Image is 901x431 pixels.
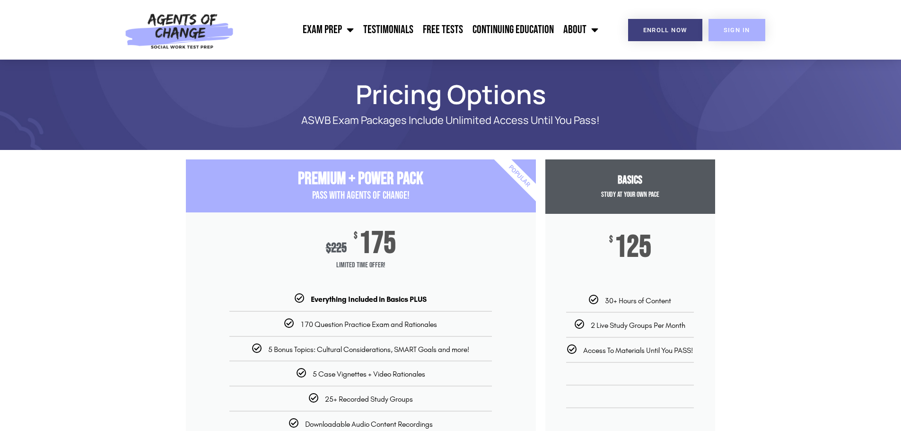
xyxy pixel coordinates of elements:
div: Popular [464,122,574,231]
a: About [559,18,603,42]
div: 225 [326,240,347,256]
span: PASS with AGENTS OF CHANGE! [312,189,410,202]
span: $ [326,240,331,256]
span: 5 Bonus Topics: Cultural Considerations, SMART Goals and more! [268,345,469,354]
b: Everything Included in Basics PLUS [311,295,427,304]
a: Exam Prep [298,18,359,42]
a: Testimonials [359,18,418,42]
nav: Menu [239,18,603,42]
span: 30+ Hours of Content [605,296,671,305]
span: 175 [359,231,396,256]
span: Enroll Now [643,27,687,33]
span: Access To Materials Until You PASS! [583,346,693,355]
span: $ [609,235,613,245]
a: Continuing Education [468,18,559,42]
span: 170 Question Practice Exam and Rationales [300,320,437,329]
a: Free Tests [418,18,468,42]
span: Downloadable Audio Content Recordings [305,420,433,429]
span: $ [354,231,358,241]
span: 5 Case Vignettes + Video Rationales [313,369,425,378]
h1: Pricing Options [181,83,720,105]
span: 125 [614,235,651,260]
a: SIGN IN [709,19,765,41]
span: SIGN IN [724,27,750,33]
span: Limited Time Offer! [186,256,536,275]
a: Enroll Now [628,19,702,41]
span: Study at your Own Pace [601,190,659,199]
span: 25+ Recorded Study Groups [325,395,413,404]
h3: Basics [545,174,715,187]
h3: Premium + Power Pack [186,169,536,189]
p: ASWB Exam Packages Include Unlimited Access Until You Pass! [219,114,682,126]
span: 2 Live Study Groups Per Month [591,321,685,330]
